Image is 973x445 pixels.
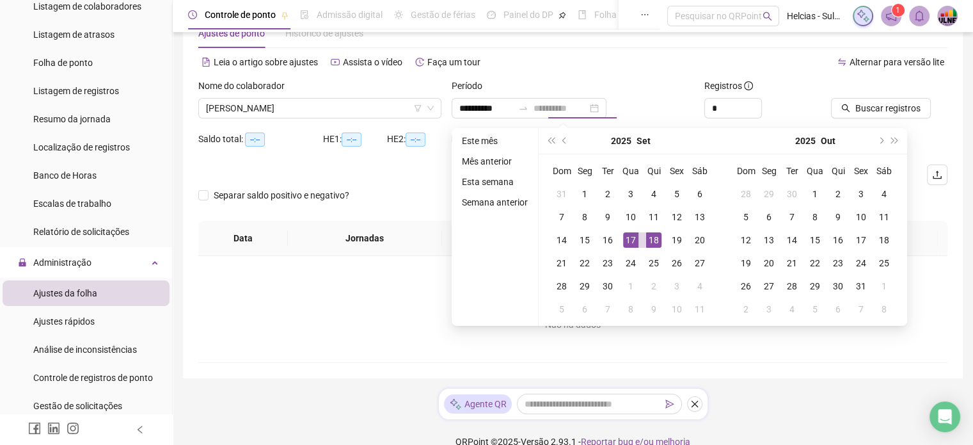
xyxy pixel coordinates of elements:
[136,425,145,434] span: left
[734,182,757,206] td: 2025-09-28
[688,182,711,206] td: 2025-09-06
[596,229,619,252] td: 2025-09-16
[558,12,566,19] span: pushpin
[669,279,684,294] div: 3
[690,400,699,409] span: close
[853,186,869,202] div: 3
[449,398,462,411] img: sparkle-icon.fc2bf0ac1784a2077858766a79e2daf3.svg
[206,99,434,118] span: KALINE JAMILLY SILVA SOUSA
[665,275,688,298] td: 2025-10-03
[803,182,827,206] td: 2025-10-01
[830,255,846,271] div: 23
[33,142,130,152] span: Localização de registros
[855,101,921,115] span: Buscar registros
[457,133,533,149] li: Este mês
[692,302,708,317] div: 11
[611,128,631,154] button: year panel
[876,279,892,294] div: 1
[427,57,480,67] span: Faça um tour
[850,298,873,321] td: 2025-11-07
[803,159,827,182] th: Qua
[873,298,896,321] td: 2025-11-08
[640,10,649,19] span: ellipsis
[600,232,615,248] div: 16
[550,252,573,275] td: 2025-09-21
[734,159,757,182] th: Dom
[688,206,711,229] td: 2025-09-13
[761,186,777,202] div: 29
[744,81,753,90] span: info-circle
[853,279,869,294] div: 31
[427,104,434,112] span: down
[646,186,661,202] div: 4
[734,206,757,229] td: 2025-10-05
[596,298,619,321] td: 2025-10-07
[738,232,754,248] div: 12
[830,279,846,294] div: 30
[67,422,79,435] span: instagram
[573,159,596,182] th: Seg
[692,232,708,248] div: 20
[619,206,642,229] td: 2025-09-10
[646,255,661,271] div: 25
[573,252,596,275] td: 2025-09-22
[669,255,684,271] div: 26
[558,128,572,154] button: prev-year
[938,6,957,26] img: 30152
[619,159,642,182] th: Qua
[554,186,569,202] div: 31
[646,302,661,317] div: 9
[596,159,619,182] th: Ter
[646,209,661,225] div: 11
[850,275,873,298] td: 2025-10-31
[288,221,442,256] th: Jornadas
[669,209,684,225] div: 12
[343,57,402,67] span: Assista o vídeo
[830,209,846,225] div: 9
[692,209,708,225] div: 13
[406,133,425,147] span: --:--
[28,422,41,435] span: facebook
[457,154,533,169] li: Mês anterior
[33,344,137,355] span: Análise de inconsistências
[33,1,141,12] span: Listagem de colaboradores
[780,182,803,206] td: 2025-09-30
[665,400,674,409] span: send
[577,302,592,317] div: 6
[457,195,533,210] li: Semana anterior
[876,186,892,202] div: 4
[198,132,323,147] div: Saldo total:
[550,159,573,182] th: Dom
[623,186,638,202] div: 3
[853,255,869,271] div: 24
[323,132,387,147] div: HE 1:
[33,257,91,268] span: Administração
[757,298,780,321] td: 2025-11-03
[738,302,754,317] div: 2
[442,221,538,256] th: Entrada 1
[787,9,845,23] span: Helcias - Sulnet Telecom
[18,258,27,267] span: lock
[896,6,900,15] span: 1
[623,302,638,317] div: 8
[394,10,403,19] span: sun
[873,275,896,298] td: 2025-11-01
[600,186,615,202] div: 2
[669,186,684,202] div: 5
[518,103,528,113] span: to
[688,275,711,298] td: 2025-10-04
[734,275,757,298] td: 2025-10-26
[665,182,688,206] td: 2025-09-05
[554,302,569,317] div: 5
[734,229,757,252] td: 2025-10-12
[577,255,592,271] div: 22
[503,10,553,20] span: Painel do DP
[704,79,753,93] span: Registros
[33,198,111,209] span: Escalas de trabalho
[669,302,684,317] div: 10
[596,182,619,206] td: 2025-09-02
[550,182,573,206] td: 2025-08-31
[795,128,816,154] button: year panel
[692,255,708,271] div: 27
[198,28,265,38] span: Ajustes de ponto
